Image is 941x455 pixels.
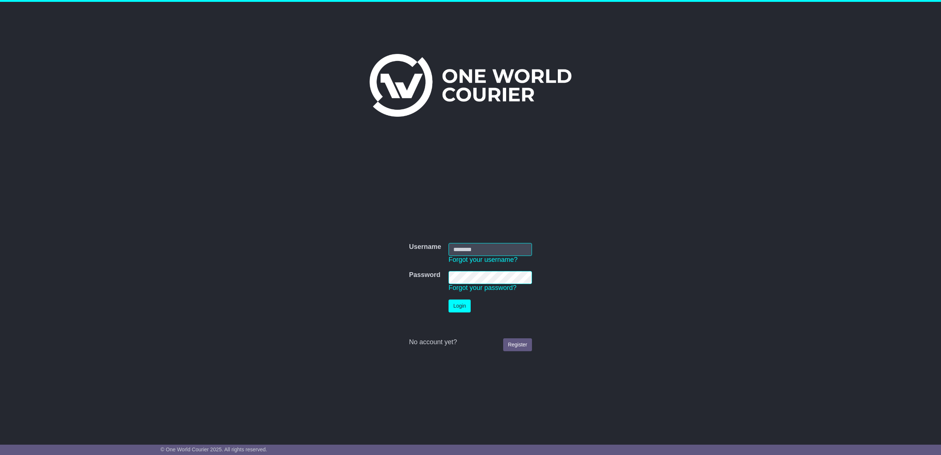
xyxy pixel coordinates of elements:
[370,54,571,117] img: One World
[409,338,532,346] div: No account yet?
[503,338,532,351] a: Register
[449,256,518,263] a: Forgot your username?
[409,243,441,251] label: Username
[449,300,471,312] button: Login
[449,284,516,291] a: Forgot your password?
[409,271,440,279] label: Password
[161,447,267,452] span: © One World Courier 2025. All rights reserved.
